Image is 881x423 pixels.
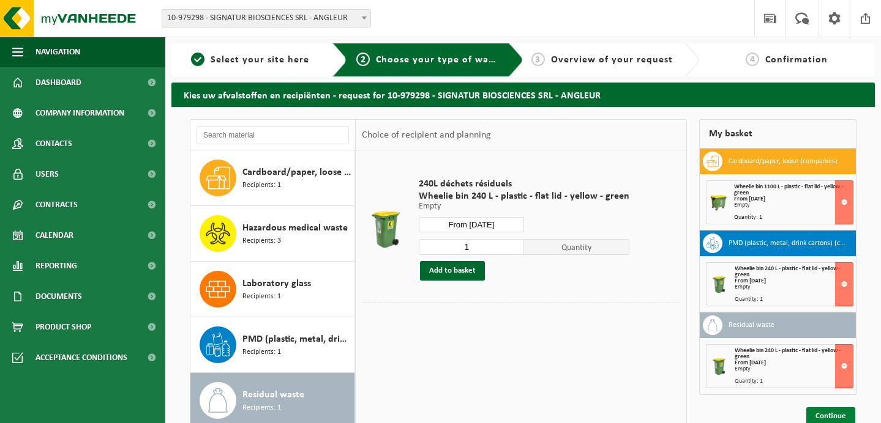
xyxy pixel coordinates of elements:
[242,221,348,235] span: Hazardous medical waste
[735,359,766,366] strong: From [DATE]
[419,217,524,232] input: Select date
[162,10,370,27] span: 10-979298 - SIGNATUR BIOSCIENCES SRL - ANGLEUR
[524,239,629,255] span: Quantity
[735,366,853,372] div: Empty
[734,202,853,208] div: Empty
[242,165,351,180] span: Cardboard/paper, loose (companies)
[211,55,309,65] span: Select your site here
[36,159,59,189] span: Users
[190,150,355,206] button: Cardboard/paper, loose (companies) Recipients: 1
[765,55,828,65] span: Confirmation
[36,189,78,220] span: Contracts
[419,202,629,211] p: Empty
[36,128,72,159] span: Contacts
[242,332,351,347] span: PMD (plastic, metal, drink cartons) (companies)
[699,119,857,149] div: My basket
[735,265,841,278] span: Wheelie bin 240 L - plastic - flat lid - yellow - green
[178,53,323,67] a: 1Select your site here
[242,276,311,291] span: Laboratory glass
[190,317,355,373] button: PMD (plastic, metal, drink cartons) (companies) Recipients: 1
[36,312,91,342] span: Product Shop
[242,347,281,358] span: Recipients: 1
[551,55,673,65] span: Overview of your request
[735,278,766,284] strong: From [DATE]
[242,402,281,414] span: Recipients: 1
[734,196,765,202] strong: From [DATE]
[242,388,304,402] span: Residual waste
[735,347,841,360] span: Wheelie bin 240 L - plastic - flat lid - yellow - green
[242,291,281,303] span: Recipients: 1
[36,251,77,281] span: Reporting
[36,281,82,312] span: Documents
[36,220,73,251] span: Calendar
[242,180,281,191] span: Recipients: 1
[735,296,853,303] div: Quantity: 1
[420,261,485,281] button: Add to basket
[356,120,497,150] div: Choice of recipient and planning
[376,55,569,65] span: Choose your type of waste and recipient
[729,152,838,171] h3: Cardboard/paper, loose (companies)
[419,178,629,190] span: 240L déchets résiduels
[36,67,81,98] span: Dashboard
[729,315,774,335] h3: Residual waste
[190,206,355,262] button: Hazardous medical waste Recipients: 3
[171,83,875,106] h2: Kies uw afvalstoffen en recipiënten - request for 10-979298 - SIGNATUR BIOSCIENCES SRL - ANGLEUR
[36,98,124,128] span: Company information
[734,183,843,196] span: Wheelie bin 1100 L - plastic - flat lid - yellow - green
[356,53,370,66] span: 2
[419,190,629,202] span: Wheelie bin 240 L - plastic - flat lid - yellow - green
[36,37,80,67] span: Navigation
[191,53,204,66] span: 1
[735,284,853,290] div: Empty
[242,235,281,247] span: Recipients: 3
[735,378,853,384] div: Quantity: 1
[197,126,349,144] input: Search material
[531,53,545,66] span: 3
[162,9,371,28] span: 10-979298 - SIGNATUR BIOSCIENCES SRL - ANGLEUR
[729,234,847,253] h3: PMD (plastic, metal, drink cartons) (companies)
[190,262,355,317] button: Laboratory glass Recipients: 1
[746,53,759,66] span: 4
[36,342,127,373] span: Acceptance conditions
[734,215,853,221] div: Quantity: 1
